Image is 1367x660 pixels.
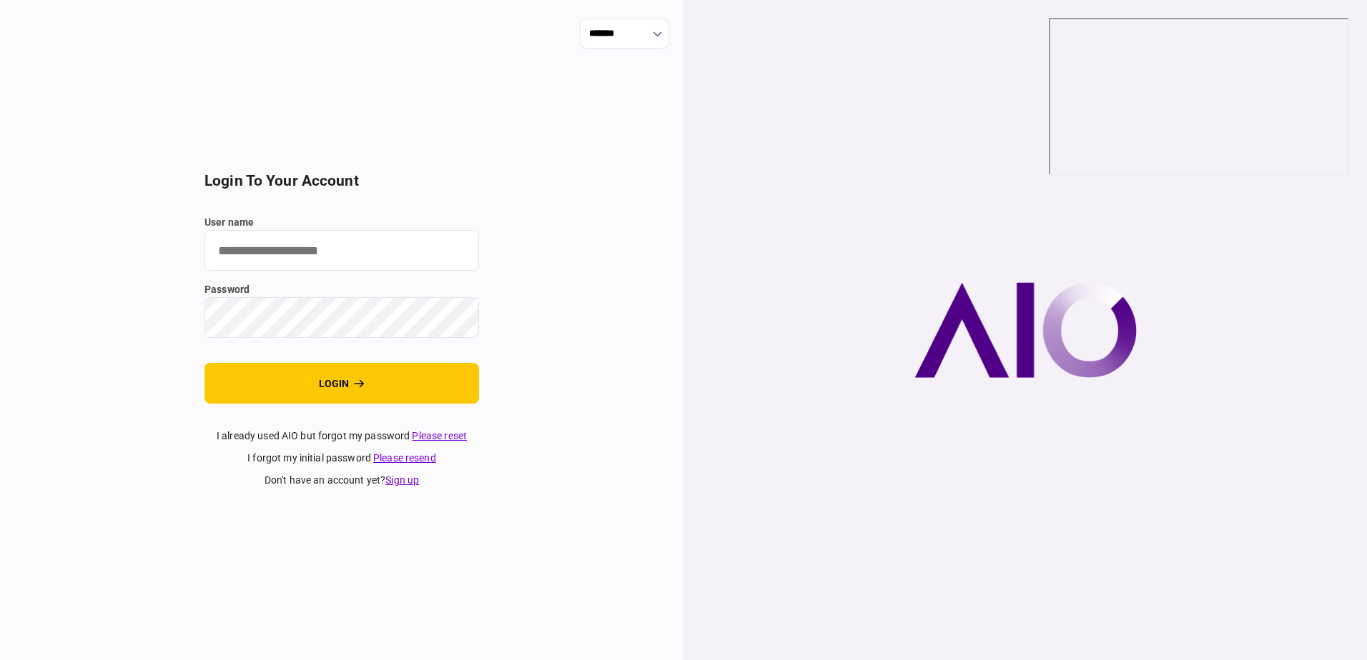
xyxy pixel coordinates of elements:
a: Sign up [385,474,419,486]
div: I already used AIO but forgot my password [204,429,479,444]
div: I forgot my initial password [204,451,479,466]
img: AIO company logo [914,282,1137,378]
label: user name [204,215,479,230]
input: user name [204,230,479,271]
a: Please reset [412,430,467,441]
input: show language options [580,19,669,49]
a: Please resend [373,452,436,464]
label: password [204,282,479,297]
h2: login to your account [204,172,479,190]
input: password [204,297,479,338]
div: don't have an account yet ? [204,473,479,488]
button: login [204,363,479,404]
